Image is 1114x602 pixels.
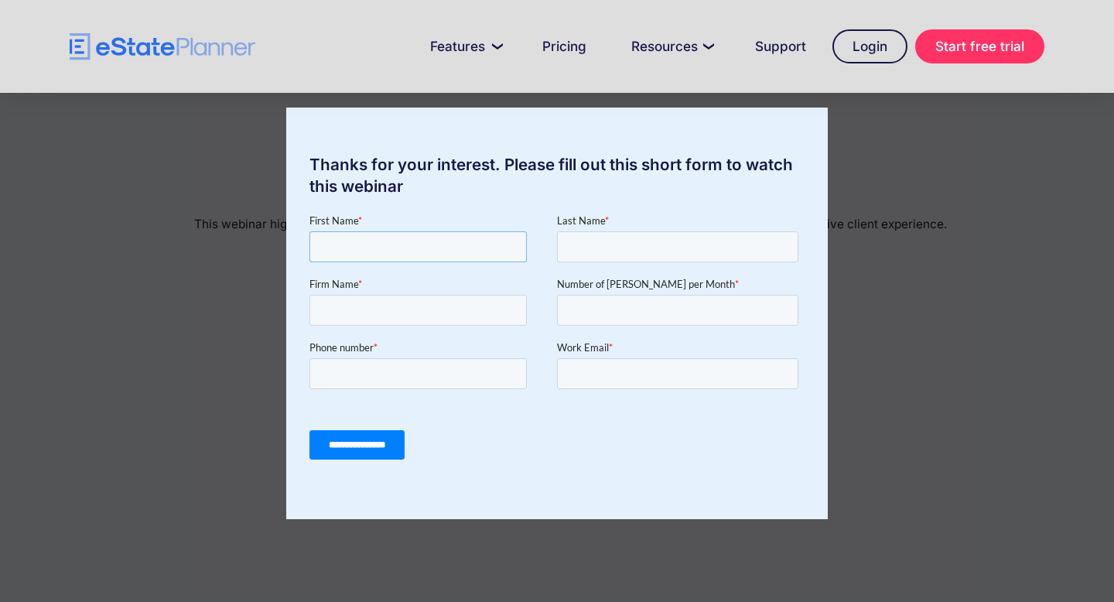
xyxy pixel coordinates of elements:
a: Pricing [524,31,605,62]
div: Thanks for your interest. Please fill out this short form to watch this webinar [286,154,828,197]
a: Resources [613,31,729,62]
a: Login [832,29,907,63]
a: Support [736,31,825,62]
iframe: Form 0 [309,213,805,473]
a: Start free trial [915,29,1044,63]
a: home [70,33,255,60]
a: Features [412,31,516,62]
